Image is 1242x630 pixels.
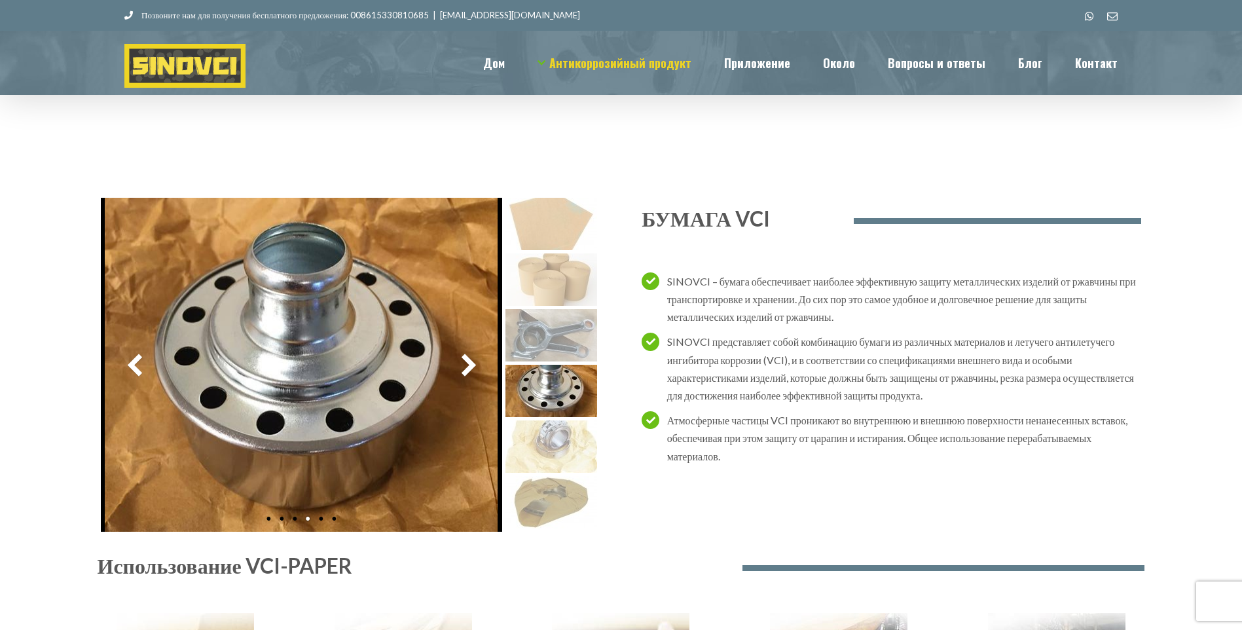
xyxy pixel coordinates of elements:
a: Позвоните нам для получения бесплатного предложения: 008615330810685 [124,10,429,20]
p: SINOVCI – бумага обеспечивает наиболее эффективную защиту металлических изделий от ржавчины при т... [667,272,1142,326]
span: Блог [1018,57,1042,69]
a: Блог [1018,31,1042,94]
font: Позвоните нам для получения бесплатного предложения: 008615330810685 [141,10,429,20]
a: [EMAIL_ADDRESS][DOMAIN_NAME] [440,10,580,20]
a: Около [823,31,855,94]
a: Приложение [724,31,790,94]
span: БУМАГА VCI [642,206,770,231]
span: Использование VCI-PAPER [98,553,352,578]
span: Приложение [724,57,790,69]
a: Контакт [1075,31,1118,94]
span: Вопросы и ответы [888,57,985,69]
span: Антикоррозийный продукт [549,57,691,69]
span: Дом [483,57,505,69]
a: Антикоррозийный продукт [538,31,691,94]
nav: Главное меню [483,31,1118,94]
p: Атмосферные частицы VCI проникают во внутреннюю и внешнюю поверхности ненанесенных вставок, обесп... [667,411,1142,465]
img: Логотип SINOVCI [124,44,246,88]
a: Дом [483,31,505,94]
p: SINOVCI представляет собой комбинацию бумаги из различных материалов и летучего антилетучего инги... [667,333,1142,404]
span: Контакт [1075,57,1118,69]
a: Вопросы и ответы [888,31,985,94]
span: Около [823,57,855,69]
